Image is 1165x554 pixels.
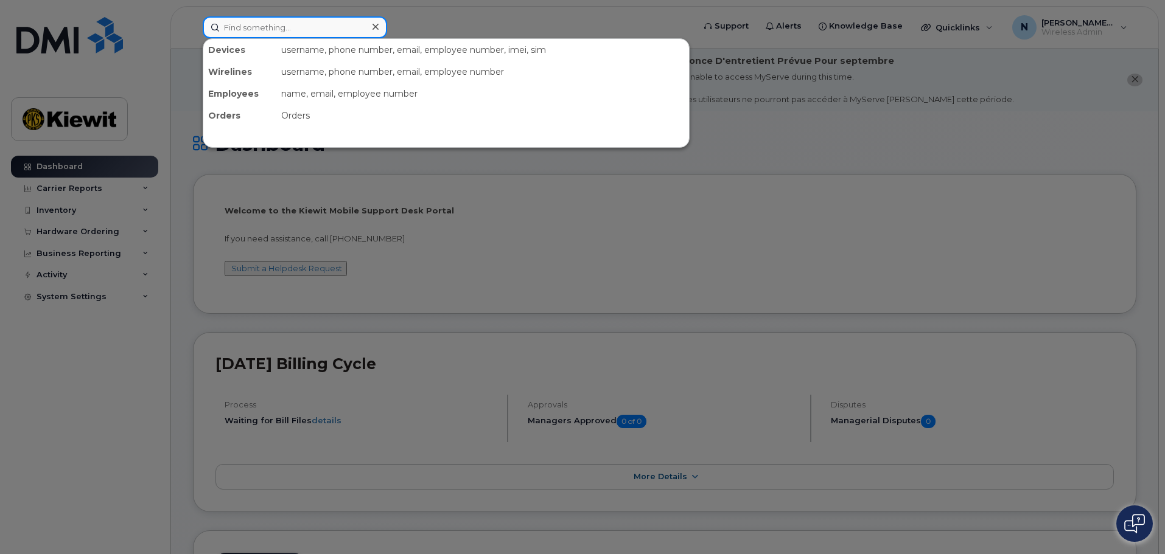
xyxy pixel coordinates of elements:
[1124,514,1145,533] img: Open chat
[276,83,689,105] div: name, email, employee number
[276,105,689,126] div: Orders
[276,61,689,83] div: username, phone number, email, employee number
[203,39,276,61] div: Devices
[203,83,276,105] div: Employees
[203,61,276,83] div: Wirelines
[276,39,689,61] div: username, phone number, email, employee number, imei, sim
[203,105,276,126] div: Orders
